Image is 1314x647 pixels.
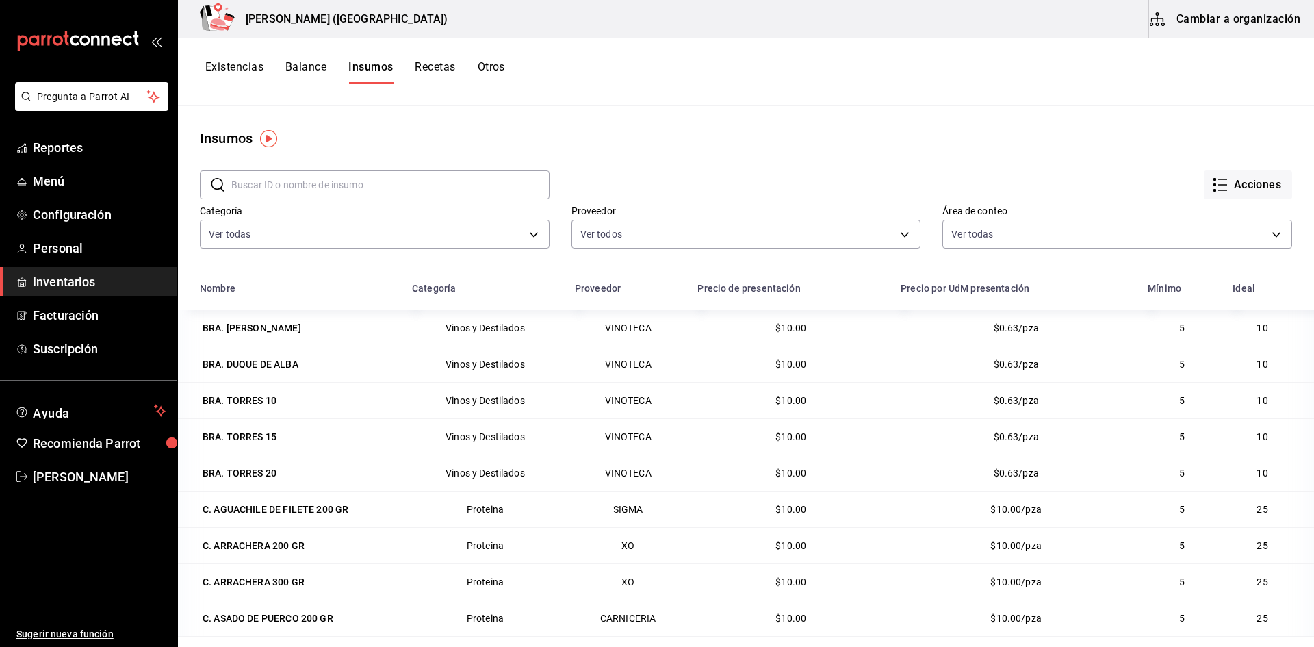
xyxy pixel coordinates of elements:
span: 25 [1257,540,1267,551]
span: 5 [1179,613,1185,624]
td: Proteina [404,527,567,563]
div: Mínimo [1148,283,1181,294]
h3: [PERSON_NAME] ([GEOGRAPHIC_DATA]) [235,11,448,27]
span: 5 [1179,395,1185,406]
span: $10.00 [775,576,806,587]
span: $10.00 [775,322,806,333]
span: $0.63/pza [994,468,1039,479]
span: 10 [1257,359,1267,370]
span: Menú [33,172,166,190]
span: 25 [1257,504,1267,515]
span: 5 [1179,540,1185,551]
div: C. ASADO DE PUERCO 200 GR [203,611,333,625]
div: BRA. TORRES 15 [203,430,276,444]
td: Vinos y Destilados [404,310,567,346]
span: Recomienda Parrot [33,434,166,453]
div: C. AGUACHILE DE FILETE 200 GR [203,503,348,516]
span: 5 [1179,468,1185,479]
span: Ver todas [951,227,993,241]
td: Proteina [404,563,567,600]
span: Suscripción [33,340,166,358]
td: Proteina [404,600,567,636]
div: Nombre [200,283,235,294]
td: Vinos y Destilados [404,382,567,418]
button: Insumos [348,60,393,84]
span: $10.00 [775,468,806,479]
span: 10 [1257,431,1267,442]
button: Existencias [205,60,263,84]
div: Ideal [1233,283,1255,294]
span: $10.00/pza [990,613,1042,624]
button: Balance [285,60,326,84]
div: C. ARRACHERA 200 GR [203,539,305,553]
span: [PERSON_NAME] [33,468,166,486]
a: Pregunta a Parrot AI [10,99,168,114]
div: BRA. DUQUE DE ALBA [203,357,298,371]
span: $0.63/pza [994,395,1039,406]
span: Ayuda [33,403,149,419]
input: Buscar ID o nombre de insumo [231,171,550,199]
td: CARNICERIA [567,600,690,636]
span: 5 [1179,322,1185,333]
div: Proveedor [575,283,621,294]
span: Sugerir nueva función [16,627,166,642]
span: 10 [1257,322,1267,333]
span: $10.00 [775,431,806,442]
label: Área de conteo [942,206,1292,216]
span: Ver todas [209,227,250,241]
button: Recetas [415,60,455,84]
span: Personal [33,239,166,257]
span: $0.63/pza [994,359,1039,370]
span: $10.00/pza [990,504,1042,515]
label: Categoría [200,206,550,216]
td: XO [567,527,690,563]
div: BRA. TORRES 20 [203,466,276,480]
td: Vinos y Destilados [404,346,567,382]
div: Insumos [200,128,253,149]
img: Tooltip marker [260,130,277,147]
div: Precio de presentación [697,283,800,294]
span: $10.00 [775,359,806,370]
span: 10 [1257,468,1267,479]
span: $10.00/pza [990,576,1042,587]
span: Pregunta a Parrot AI [37,90,147,104]
span: $10.00/pza [990,540,1042,551]
button: Acciones [1204,170,1292,199]
td: Proteina [404,491,567,527]
div: Precio por UdM presentación [901,283,1029,294]
td: Vinos y Destilados [404,455,567,491]
span: Inventarios [33,272,166,291]
button: Otros [478,60,505,84]
span: $0.63/pza [994,322,1039,333]
span: 5 [1179,576,1185,587]
span: 10 [1257,395,1267,406]
span: $10.00 [775,540,806,551]
div: Categoría [412,283,456,294]
span: Configuración [33,205,166,224]
td: Vinos y Destilados [404,418,567,455]
span: Ver todos [580,227,622,241]
span: $10.00 [775,504,806,515]
div: C. ARRACHERA 300 GR [203,575,305,589]
button: Pregunta a Parrot AI [15,82,168,111]
td: SIGMA [567,491,690,527]
td: VINOTECA [567,346,690,382]
td: VINOTECA [567,418,690,455]
div: BRA. TORRES 10 [203,394,276,407]
span: 5 [1179,359,1185,370]
span: Facturación [33,306,166,325]
div: BRA. [PERSON_NAME] [203,321,301,335]
td: VINOTECA [567,382,690,418]
span: 25 [1257,613,1267,624]
span: 5 [1179,431,1185,442]
span: 25 [1257,576,1267,587]
span: 5 [1179,504,1185,515]
span: Reportes [33,138,166,157]
span: $0.63/pza [994,431,1039,442]
span: $10.00 [775,613,806,624]
button: open_drawer_menu [151,36,162,47]
td: XO [567,563,690,600]
td: VINOTECA [567,310,690,346]
div: navigation tabs [205,60,505,84]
